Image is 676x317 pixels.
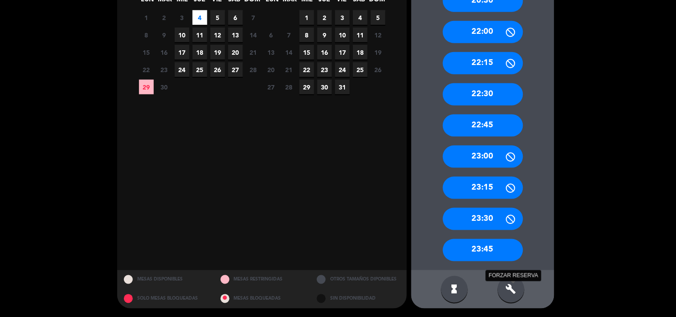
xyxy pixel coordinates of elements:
span: 17 [335,45,350,60]
span: 16 [317,45,332,60]
span: 20 [264,62,279,77]
i: build [506,284,516,295]
div: MESAS BLOQUEADAS [214,289,311,309]
span: 12 [371,28,385,42]
span: 25 [193,62,207,77]
span: 28 [282,80,296,94]
div: FORZAR RESERVA [486,270,541,281]
span: 6 [228,10,243,25]
div: SOLO MESAS BLOQUEADAS [117,289,214,309]
div: MESAS DISPONIBLES [117,270,214,289]
span: 24 [335,62,350,77]
span: 7 [282,28,296,42]
span: 5 [371,10,385,25]
span: 17 [175,45,189,60]
span: 11 [353,28,368,42]
span: 29 [299,80,314,94]
i: hourglass_full [449,284,460,295]
span: 29 [139,80,154,94]
span: 5 [210,10,225,25]
span: 23 [157,62,172,77]
span: 1 [299,10,314,25]
div: SIN DISPONIBILIDAD [310,289,407,309]
span: 27 [264,80,279,94]
span: 8 [299,28,314,42]
span: 13 [264,45,279,60]
span: 8 [139,28,154,42]
span: 1 [139,10,154,25]
span: 14 [282,45,296,60]
span: 2 [157,10,172,25]
span: 21 [246,45,261,60]
span: 30 [157,80,172,94]
span: 30 [317,80,332,94]
span: 18 [353,45,368,60]
span: 10 [175,28,189,42]
span: 28 [246,62,261,77]
span: 15 [299,45,314,60]
div: 22:00 [443,21,523,43]
div: MESAS RESTRINGIDAS [214,270,311,289]
span: 7 [246,10,261,25]
span: 2 [317,10,332,25]
span: 18 [193,45,207,60]
span: 23 [317,62,332,77]
span: 14 [246,28,261,42]
span: 13 [228,28,243,42]
span: 11 [193,28,207,42]
span: 27 [228,62,243,77]
span: 10 [335,28,350,42]
span: 4 [353,10,368,25]
span: 25 [353,62,368,77]
span: 4 [193,10,207,25]
div: 23:00 [443,146,523,168]
div: 23:45 [443,239,523,261]
span: 9 [317,28,332,42]
span: 26 [371,62,385,77]
span: 22 [299,62,314,77]
span: 26 [210,62,225,77]
span: 3 [175,10,189,25]
span: 6 [264,28,279,42]
div: 23:30 [443,208,523,230]
span: 15 [139,45,154,60]
span: 31 [335,80,350,94]
div: 22:30 [443,83,523,106]
span: 16 [157,45,172,60]
div: 23:15 [443,177,523,199]
span: 19 [210,45,225,60]
span: 21 [282,62,296,77]
span: 12 [210,28,225,42]
div: 22:15 [443,52,523,74]
span: 3 [335,10,350,25]
div: OTROS TAMAÑOS DIPONIBLES [310,270,407,289]
span: 9 [157,28,172,42]
span: 24 [175,62,189,77]
span: 19 [371,45,385,60]
div: 22:45 [443,114,523,137]
span: 22 [139,62,154,77]
span: 20 [228,45,243,60]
